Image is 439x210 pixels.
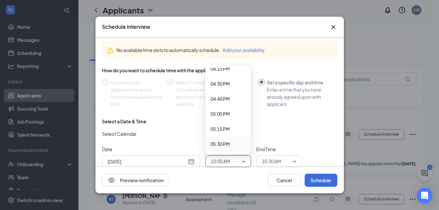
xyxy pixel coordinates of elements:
[211,65,230,72] span: 04:15 PM
[211,140,230,148] span: 05:30 PM
[268,174,301,187] button: Cancel
[417,188,432,203] div: Open Intercom Messenger
[256,146,302,153] span: End Time
[211,156,230,166] span: 10:00 AM
[108,158,187,165] input: Sep 5, 2025
[176,79,253,86] div: Select from availability
[211,95,230,102] span: 04:45 PM
[223,46,265,54] button: Add your availability
[211,110,230,117] span: 05:00 PM
[262,156,281,166] span: 10:30 AM
[305,174,337,187] button: Schedule
[102,67,337,74] div: How do you want to schedule time with the applicant?
[107,47,114,54] svg: Warning
[102,118,146,125] div: Select a Date & Time
[116,46,332,54] div: No available time slots to automatically schedule.
[110,86,162,108] div: Applicant will select from your available time slots
[329,23,337,31] button: Close
[102,23,150,30] h3: Schedule interview
[211,80,230,87] span: 04:30 PM
[102,174,169,187] button: EyePreview notification
[329,23,337,31] svg: Cross
[211,125,230,132] span: 05:15 PM
[176,86,253,108] div: Choose an available day and time slot from the interview lead’s calendar
[102,130,137,137] span: Select Calendar
[108,176,115,184] svg: Eye
[267,86,332,108] div: Enter a time that you have already agreed upon with applicant
[102,146,200,153] span: Date
[267,79,332,86] div: Set a specific day and time
[110,79,162,86] div: Automatically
